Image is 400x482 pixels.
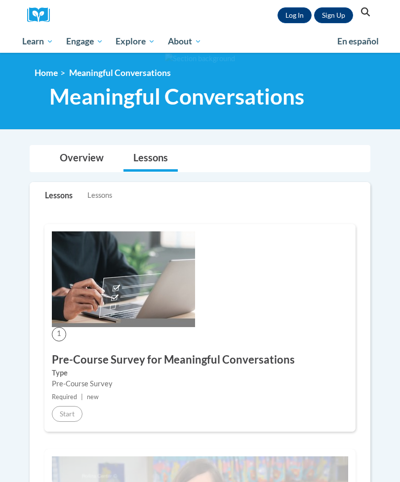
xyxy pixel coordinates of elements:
a: Engage [60,30,110,53]
h3: Pre-Course Survey for Meaningful Conversations [52,352,348,368]
label: Type [52,368,348,378]
span: Engage [66,36,103,47]
a: Register [314,7,353,23]
button: Search [358,7,373,20]
img: Logo brand [27,7,57,23]
div: Main menu [15,30,385,53]
p: Lessons [45,190,73,201]
span: Lessons [87,190,112,201]
a: Cox Campus [27,7,57,23]
a: Log In [278,7,312,23]
span: 1 [52,327,66,341]
a: Overview [50,146,114,172]
a: About [161,30,208,53]
span: Learn [22,36,53,47]
a: Learn [16,30,60,53]
span: Required [52,393,77,401]
a: En español [331,31,385,52]
a: Explore [109,30,161,53]
span: Meaningful Conversations [69,68,171,78]
span: Meaningful Conversations [49,83,304,110]
a: Home [35,68,58,78]
button: Start [52,406,82,422]
span: new [87,393,99,401]
span: En español [337,36,379,46]
span: Explore [116,36,155,47]
img: Section background [165,53,235,64]
a: Lessons [123,146,178,172]
img: Course Image [52,231,195,327]
span: | [81,393,83,401]
div: Pre-Course Survey [52,378,348,389]
span: About [168,36,201,47]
